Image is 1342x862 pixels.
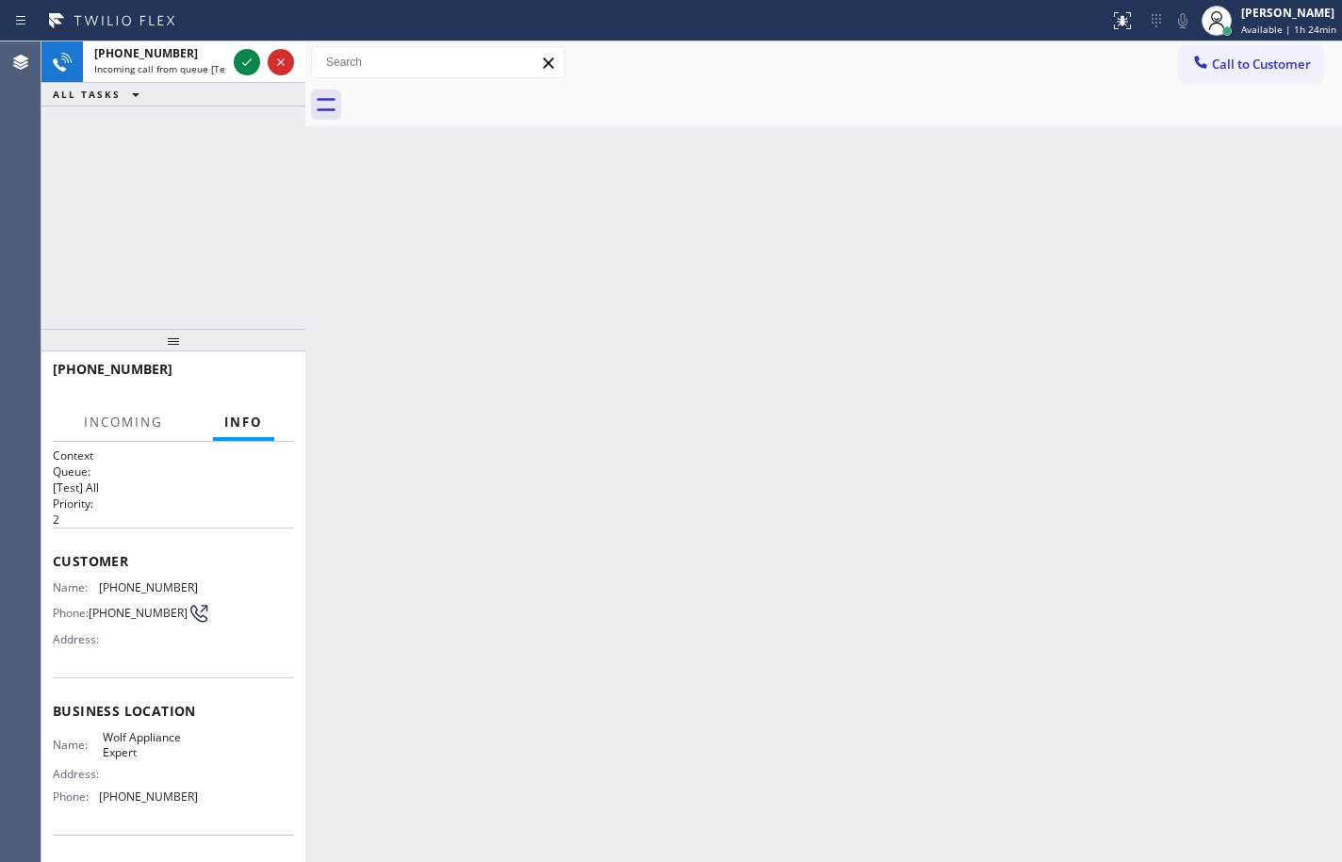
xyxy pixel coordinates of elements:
button: ALL TASKS [41,83,158,106]
span: [PHONE_NUMBER] [94,45,198,61]
button: Mute [1170,8,1196,34]
span: [PHONE_NUMBER] [89,606,188,620]
h2: Priority: [53,496,294,512]
button: Call to Customer [1179,46,1323,82]
button: Info [213,404,274,441]
span: Business location [53,702,294,720]
p: 2 [53,512,294,528]
span: Wolf Appliance Expert [103,730,197,759]
button: Reject [268,49,294,75]
span: Phone: [53,606,89,620]
span: [PHONE_NUMBER] [99,580,198,594]
span: Incoming call from queue [Test] All [94,62,251,75]
span: Address: [53,767,103,781]
span: Address: [53,632,103,646]
span: Incoming [84,414,163,431]
span: [PHONE_NUMBER] [53,360,172,378]
span: Customer [53,552,294,570]
span: Phone: [53,789,99,804]
span: [PHONE_NUMBER] [99,789,198,804]
h2: Queue: [53,464,294,480]
span: Available | 1h 24min [1241,23,1336,36]
span: Name: [53,580,99,594]
span: ALL TASKS [53,88,121,101]
span: Call to Customer [1212,56,1311,73]
p: [Test] All [53,480,294,496]
button: Incoming [73,404,174,441]
button: Accept [234,49,260,75]
span: Info [224,414,263,431]
input: Search [312,47,565,77]
h1: Context [53,447,294,464]
span: Name: [53,738,103,752]
div: [PERSON_NAME] [1241,5,1336,21]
